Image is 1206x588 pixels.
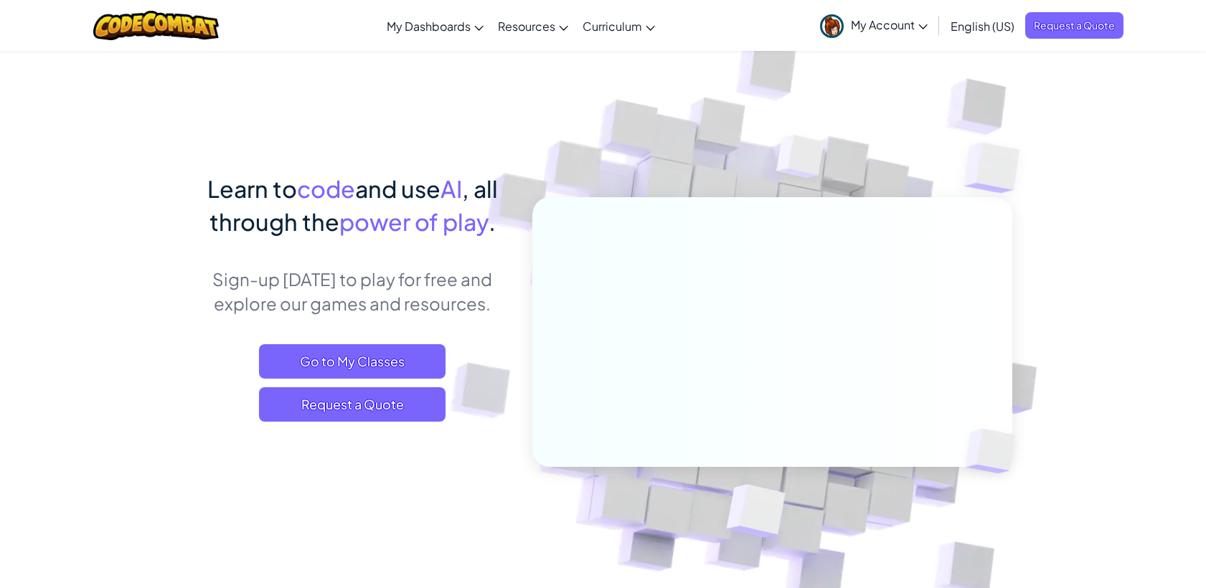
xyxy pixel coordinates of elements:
[207,174,297,203] span: Learn to
[259,344,446,379] a: Go to My Classes
[380,6,491,45] a: My Dashboards
[951,19,1014,34] span: English (US)
[498,19,555,34] span: Resources
[813,3,935,48] a: My Account
[297,174,355,203] span: code
[339,207,489,236] span: power of play
[943,6,1022,45] a: English (US)
[575,6,662,45] a: Curriculum
[194,267,511,316] p: Sign-up [DATE] to play for free and explore our games and resources.
[749,107,852,214] img: Overlap cubes
[441,174,462,203] span: AI
[491,6,575,45] a: Resources
[259,387,446,422] a: Request a Quote
[387,19,471,34] span: My Dashboards
[93,11,219,40] img: CodeCombat logo
[691,454,819,573] img: Overlap cubes
[583,19,642,34] span: Curriculum
[1025,12,1123,39] a: Request a Quote
[851,17,928,32] span: My Account
[941,399,1049,503] img: Overlap cubes
[489,207,496,236] span: .
[355,174,441,203] span: and use
[936,108,1060,229] img: Overlap cubes
[820,14,844,38] img: avatar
